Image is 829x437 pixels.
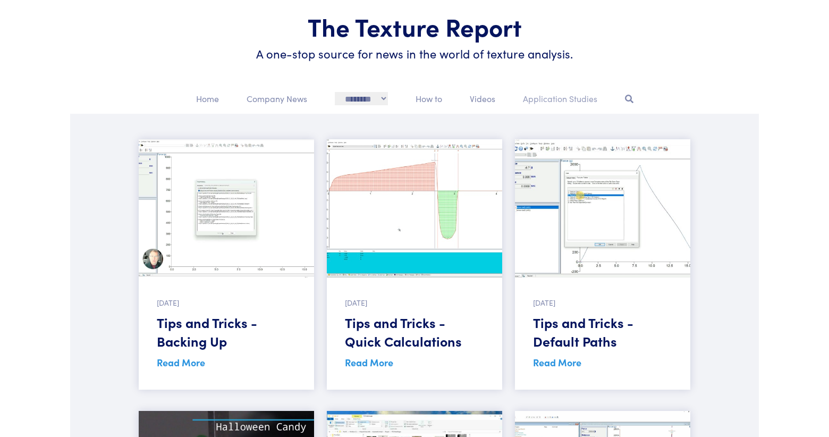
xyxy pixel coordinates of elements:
p: [DATE] [157,297,296,308]
p: Home [196,92,219,106]
a: Read More [533,356,581,369]
a: Read More [157,356,205,369]
a: Read More [345,356,393,369]
p: Company News [247,92,307,106]
p: [DATE] [533,297,672,308]
h6: A one-stop source for news in the world of texture analysis. [96,46,733,62]
img: Screenshot of software [515,139,690,278]
h1: The Texture Report [96,11,733,42]
h5: Tips and Tricks - Backing Up [157,313,296,350]
p: Application Studies [523,92,597,106]
p: How to [416,92,442,106]
p: [DATE] [345,297,484,308]
img: Screenshot of software [139,139,314,278]
img: Screenshot of software [327,139,502,278]
h5: Tips and Tricks - Quick Calculations [345,313,484,350]
p: Videos [470,92,495,106]
h5: Tips and Tricks - Default Paths [533,313,672,350]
